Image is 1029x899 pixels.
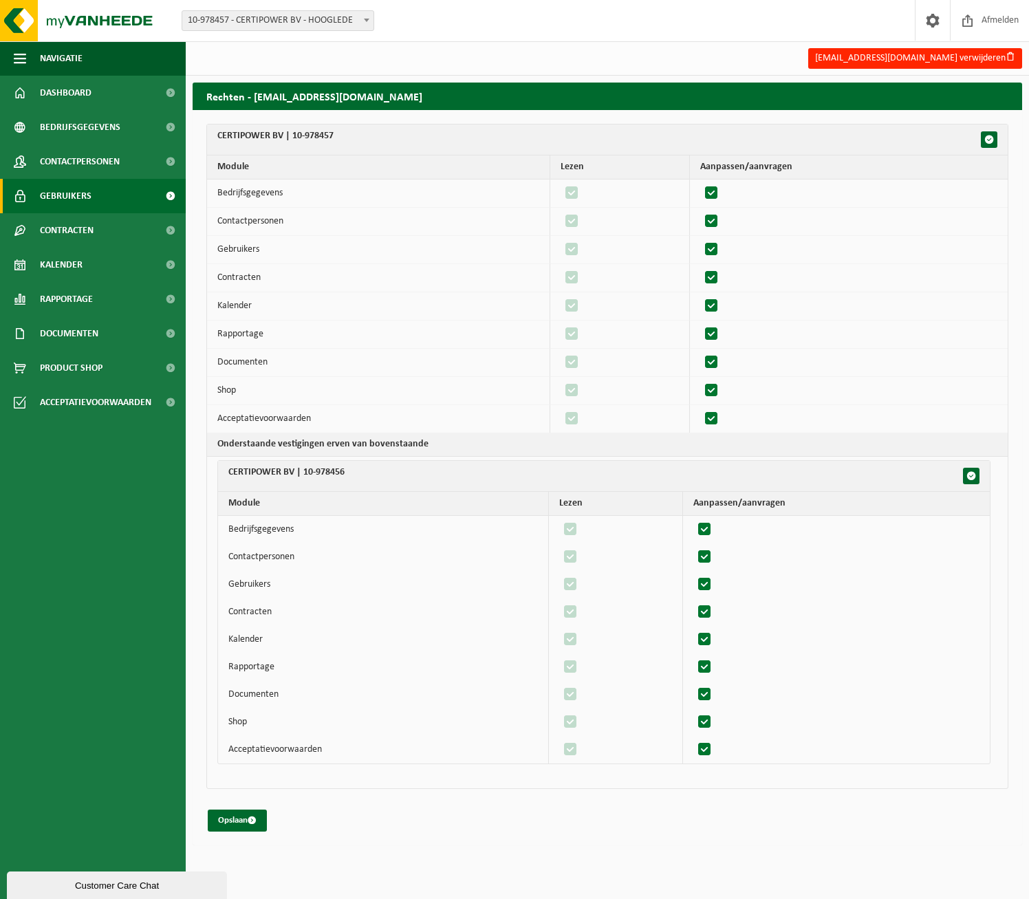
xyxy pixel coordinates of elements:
[218,708,549,736] td: Shop
[207,433,1008,457] th: Bij het aanklikken van bovenstaande checkbox, zullen onderstaande mee aangepast worden.
[40,248,83,282] span: Kalender
[40,351,102,385] span: Product Shop
[690,155,1008,180] th: Aanpassen/aanvragen
[207,155,550,180] th: Module
[207,292,550,321] td: Kalender
[207,124,1008,155] th: CERTIPOWER BV | 10-978457
[207,180,550,208] td: Bedrijfsgegevens
[207,264,550,292] td: Contracten
[193,83,1022,109] h2: Rechten - [EMAIL_ADDRESS][DOMAIN_NAME]
[40,213,94,248] span: Contracten
[40,76,91,110] span: Dashboard
[207,208,550,236] td: Contactpersonen
[182,11,373,30] span: 10-978457 - CERTIPOWER BV - HOOGLEDE
[207,405,550,433] td: Acceptatievoorwaarden
[549,492,684,516] th: Lezen
[683,492,990,516] th: Aanpassen/aanvragen
[7,869,230,899] iframe: chat widget
[218,461,990,492] th: CERTIPOWER BV | 10-978456
[40,385,151,420] span: Acceptatievoorwaarden
[218,492,549,516] th: Module
[218,626,549,653] td: Kalender
[182,10,374,31] span: 10-978457 - CERTIPOWER BV - HOOGLEDE
[40,110,120,144] span: Bedrijfsgegevens
[808,48,1022,69] button: [EMAIL_ADDRESS][DOMAIN_NAME] verwijderen
[207,236,550,264] td: Gebruikers
[40,41,83,76] span: Navigatie
[218,543,549,571] td: Contactpersonen
[207,377,550,405] td: Shop
[40,282,93,316] span: Rapportage
[40,316,98,351] span: Documenten
[218,736,549,763] td: Acceptatievoorwaarden
[550,155,690,180] th: Lezen
[40,144,120,179] span: Contactpersonen
[218,653,549,681] td: Rapportage
[218,571,549,598] td: Gebruikers
[40,179,91,213] span: Gebruikers
[208,810,267,832] button: Opslaan
[218,681,549,708] td: Documenten
[218,598,549,626] td: Contracten
[207,321,550,349] td: Rapportage
[207,349,550,377] td: Documenten
[218,516,549,543] td: Bedrijfsgegevens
